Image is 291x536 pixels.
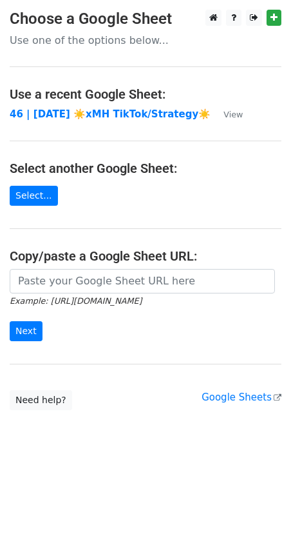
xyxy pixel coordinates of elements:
h4: Select another Google Sheet: [10,161,281,176]
small: View [223,110,243,119]
h4: Use a recent Google Sheet: [10,86,281,102]
input: Next [10,321,42,341]
a: Google Sheets [202,392,281,403]
a: Need help? [10,390,72,410]
p: Use one of the options below... [10,34,281,47]
h3: Choose a Google Sheet [10,10,281,28]
a: View [211,108,243,120]
small: Example: [URL][DOMAIN_NAME] [10,296,142,306]
input: Paste your Google Sheet URL here [10,269,275,293]
a: 46 | [DATE] ☀️xMH TikTok/Strategy☀️ [10,108,211,120]
a: Select... [10,186,58,206]
h4: Copy/paste a Google Sheet URL: [10,248,281,264]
